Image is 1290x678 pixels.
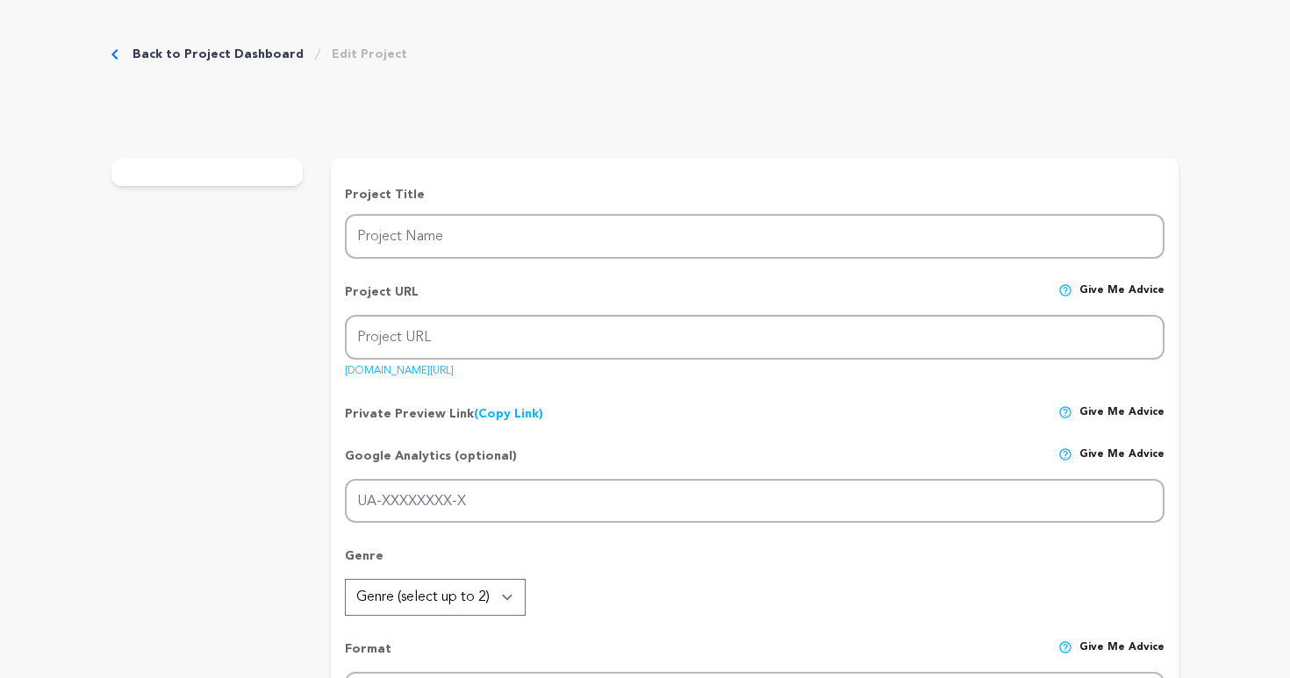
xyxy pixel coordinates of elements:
[1079,447,1165,479] span: Give me advice
[345,283,419,315] p: Project URL
[474,408,543,420] a: (Copy Link)
[1058,283,1072,297] img: help-circle.svg
[345,547,1165,579] p: Genre
[1079,283,1165,315] span: Give me advice
[111,46,407,63] div: Breadcrumb
[1058,405,1072,419] img: help-circle.svg
[345,214,1165,259] input: Project Name
[1079,640,1165,672] span: Give me advice
[345,405,543,423] p: Private Preview Link
[1058,640,1072,654] img: help-circle.svg
[345,186,1165,203] p: Project Title
[1079,405,1165,423] span: Give me advice
[345,447,517,479] p: Google Analytics (optional)
[345,359,454,376] a: [DOMAIN_NAME][URL]
[345,640,391,672] p: Format
[133,46,304,63] a: Back to Project Dashboard
[1058,447,1072,461] img: help-circle.svg
[332,46,407,63] a: Edit Project
[345,315,1165,360] input: Project URL
[345,479,1165,524] input: UA-XXXXXXXX-X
